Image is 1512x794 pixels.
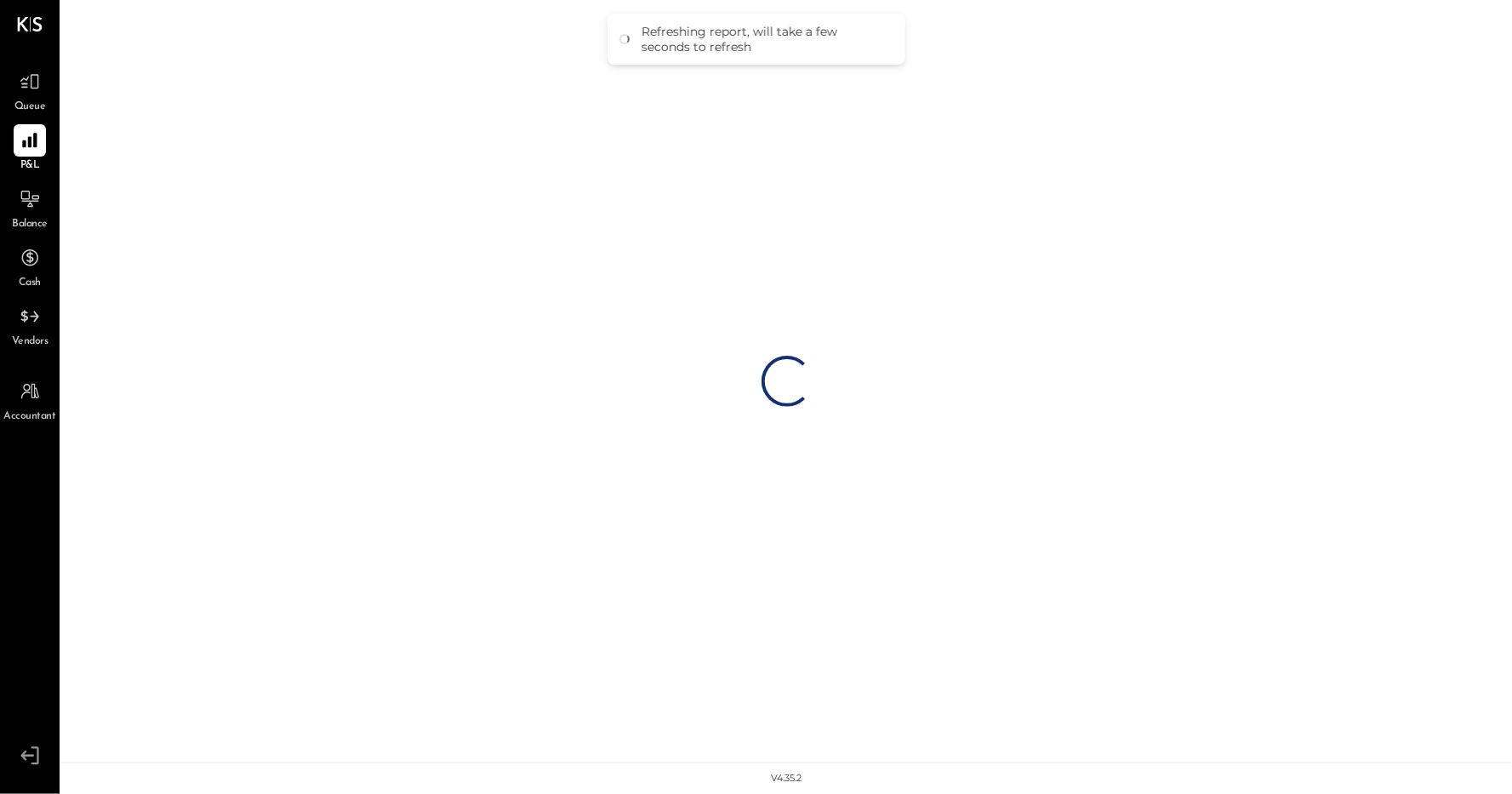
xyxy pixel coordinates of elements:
[12,334,48,350] span: Vendors
[1,242,59,291] a: Cash
[1,183,59,232] a: Balance
[14,100,46,115] span: Queue
[19,276,41,291] span: Cash
[4,409,56,425] span: Accountant
[1,124,59,174] a: P&L
[12,217,48,232] span: Balance
[642,24,888,54] div: Refreshing report, will take a few seconds to refresh
[1,66,59,115] a: Queue
[772,772,802,785] div: v 4.35.2
[1,375,59,425] a: Accountant
[20,158,40,174] span: P&L
[1,300,59,350] a: Vendors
